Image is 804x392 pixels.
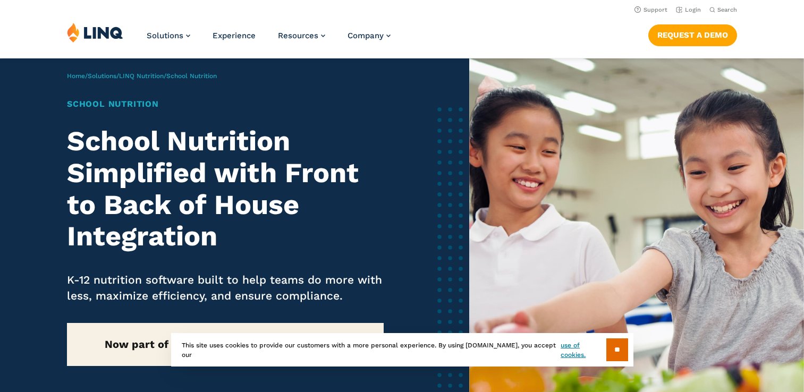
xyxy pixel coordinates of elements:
a: use of cookies. [561,340,606,360]
span: School Nutrition [166,72,217,80]
a: Support [634,6,667,13]
a: Login [676,6,701,13]
strong: Now part of our new [105,338,346,351]
h1: School Nutrition [67,98,384,110]
nav: Button Navigation [648,22,737,46]
button: Open Search Bar [709,6,737,14]
h2: School Nutrition Simplified with Front to Back of House Integration [67,125,384,252]
a: Request a Demo [648,24,737,46]
span: Company [348,31,384,40]
span: Search [717,6,737,13]
a: Home [67,72,85,80]
span: Resources [278,31,318,40]
nav: Primary Navigation [147,22,391,57]
a: Experience [213,31,256,40]
p: K-12 nutrition software built to help teams do more with less, maximize efficiency, and ensure co... [67,272,384,304]
a: Solutions [147,31,190,40]
a: LINQ Nutrition [119,72,164,80]
span: Solutions [147,31,183,40]
a: Solutions [88,72,116,80]
div: This site uses cookies to provide our customers with a more personal experience. By using [DOMAIN... [171,333,633,367]
a: Company [348,31,391,40]
a: Resources [278,31,325,40]
img: LINQ | K‑12 Software [67,22,123,42]
span: / / / [67,72,217,80]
